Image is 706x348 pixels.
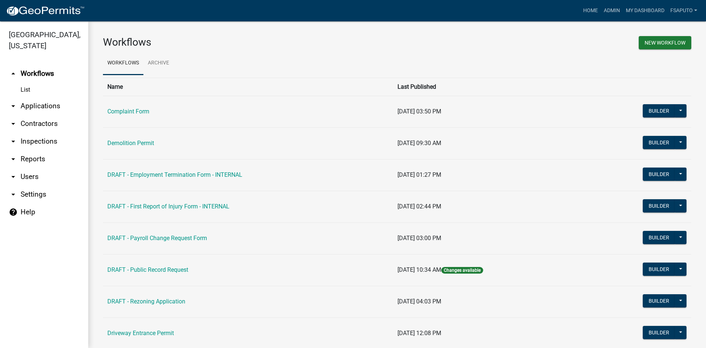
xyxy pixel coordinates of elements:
span: [DATE] 03:50 PM [397,108,441,115]
button: Builder [643,263,675,276]
a: fsaputo [667,4,700,18]
a: Driveway Entrance Permit [107,330,174,337]
button: Builder [643,231,675,244]
a: Home [580,4,601,18]
th: Name [103,78,393,96]
span: [DATE] 09:30 AM [397,140,441,147]
a: Complaint Form [107,108,149,115]
a: DRAFT - Rezoning Application [107,298,185,305]
i: help [9,208,18,217]
a: My Dashboard [623,4,667,18]
h3: Workflows [103,36,392,49]
a: Admin [601,4,623,18]
span: Changes available [441,267,483,274]
a: Demolition Permit [107,140,154,147]
button: Builder [643,168,675,181]
i: arrow_drop_down [9,102,18,110]
span: [DATE] 03:00 PM [397,235,441,242]
button: Builder [643,136,675,149]
span: [DATE] 02:44 PM [397,203,441,210]
button: Builder [643,294,675,307]
span: [DATE] 01:27 PM [397,171,441,178]
a: DRAFT - Payroll Change Request Form [107,235,207,242]
i: arrow_drop_down [9,190,18,199]
button: Builder [643,199,675,212]
button: New Workflow [639,36,691,49]
a: Archive [143,52,174,75]
button: Builder [643,104,675,117]
i: arrow_drop_up [9,69,18,78]
a: DRAFT - First Report of Injury Form - INTERNAL [107,203,229,210]
span: [DATE] 04:03 PM [397,298,441,305]
i: arrow_drop_down [9,172,18,181]
span: [DATE] 12:08 PM [397,330,441,337]
a: DRAFT - Employment Termination Form - INTERNAL [107,171,242,178]
th: Last Published [393,78,584,96]
i: arrow_drop_down [9,119,18,128]
button: Builder [643,326,675,339]
i: arrow_drop_down [9,137,18,146]
a: DRAFT - Public Record Request [107,266,188,273]
i: arrow_drop_down [9,155,18,164]
a: Workflows [103,52,143,75]
span: [DATE] 10:34 AM [397,266,441,273]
